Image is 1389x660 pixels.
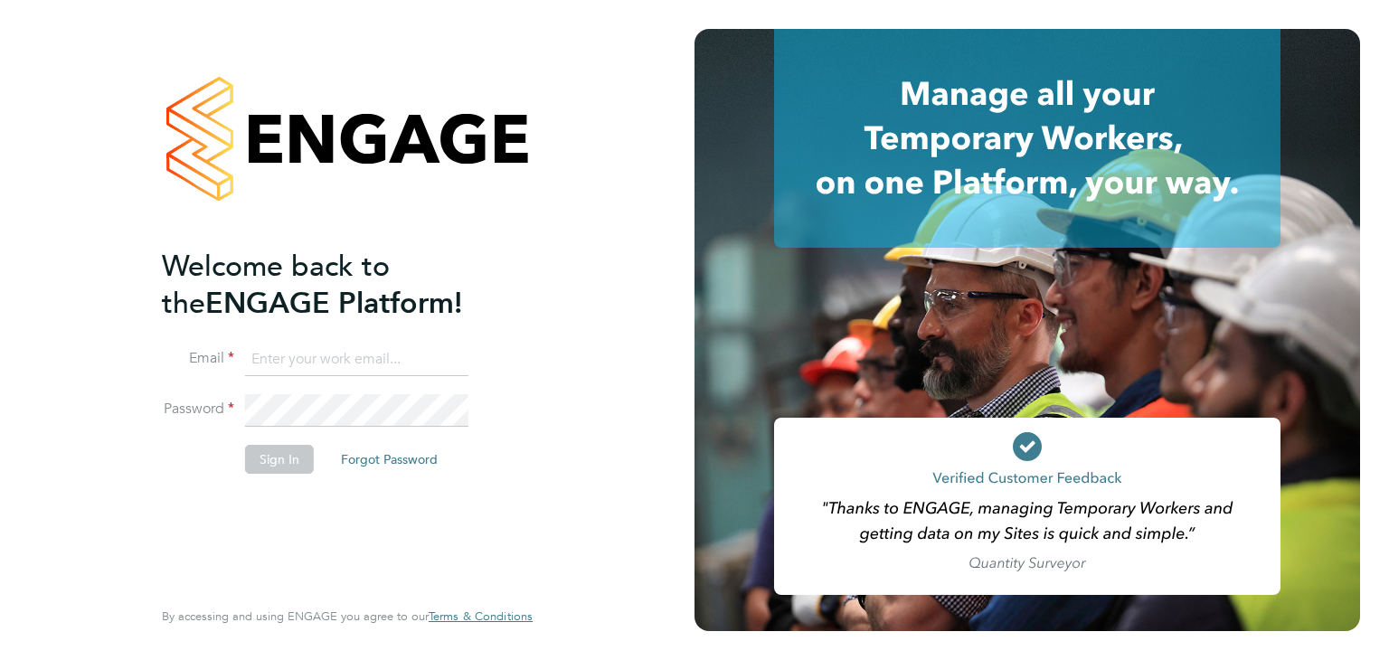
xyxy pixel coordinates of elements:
button: Forgot Password [326,445,452,474]
label: Email [162,349,234,368]
input: Enter your work email... [245,344,468,376]
label: Password [162,400,234,419]
span: Welcome back to the [162,249,390,321]
span: Terms & Conditions [429,608,533,624]
a: Terms & Conditions [429,609,533,624]
button: Sign In [245,445,314,474]
span: By accessing and using ENGAGE you agree to our [162,608,533,624]
h2: ENGAGE Platform! [162,248,515,322]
